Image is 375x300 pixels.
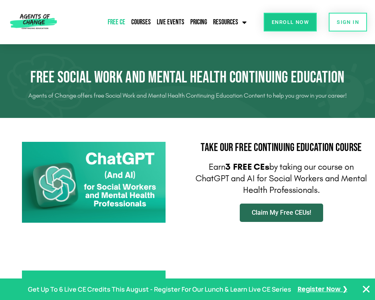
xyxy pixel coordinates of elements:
[26,68,349,87] h1: Free Social Work and Mental Health Continuing Education
[329,13,367,31] a: SIGN IN
[106,13,127,31] a: Free CE
[240,204,323,222] a: Claim My Free CEUs!
[361,284,371,294] button: Close Banner
[129,13,153,31] a: Courses
[272,20,309,25] span: Enroll Now
[211,13,249,31] a: Resources
[28,284,291,295] p: Get Up To 6 Live CE Credits This August - Register For Our Lunch & Learn Live CE Series
[26,89,349,102] p: Agents of Change offers free Social Work and Mental Health Continuing Education Content to help y...
[298,284,347,295] a: Register Now ❯
[155,13,186,31] a: Live Events
[191,161,371,196] p: Earn by taking our course on ChatGPT and AI for Social Workers and Mental Health Professionals.
[191,142,371,153] h2: Take Our FREE Continuing Education Course
[225,162,269,172] b: 3 FREE CEs
[337,20,359,25] span: SIGN IN
[80,13,249,31] nav: Menu
[264,13,317,31] a: Enroll Now
[188,13,209,31] a: Pricing
[252,210,311,216] span: Claim My Free CEUs!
